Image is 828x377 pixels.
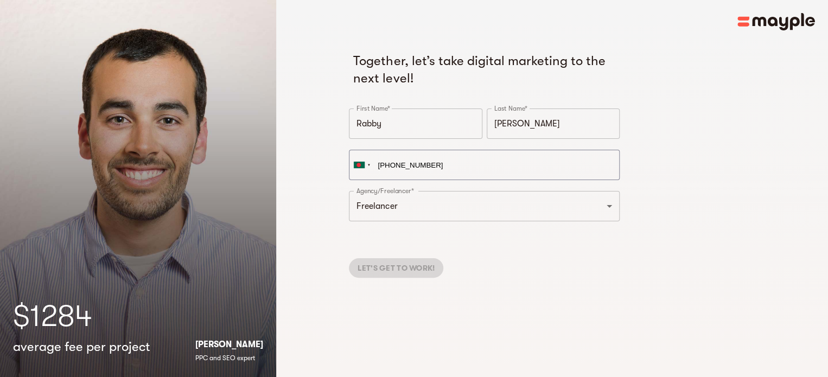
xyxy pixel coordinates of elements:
[737,13,815,30] img: Main logo
[487,108,620,139] input: Last Name*
[120,64,183,71] div: Keywords by Traffic
[17,28,26,37] img: website_grey.svg
[13,338,150,355] h5: average fee per project
[195,338,263,351] p: [PERSON_NAME]
[13,295,263,338] h1: $1284
[17,17,26,26] img: logo_orange.svg
[29,63,38,72] img: tab_domain_overview_orange.svg
[349,108,482,139] input: First Name*
[353,52,615,87] h5: Together, let’s take digital marketing to the next level!
[349,150,374,180] div: Bangladesh (বাংলাদেশ): +880
[108,63,117,72] img: tab_keywords_by_traffic_grey.svg
[349,150,620,180] input: Your phone number*
[28,28,119,37] div: Domain: [DOMAIN_NAME]
[41,64,97,71] div: Domain Overview
[30,17,53,26] div: v 4.0.25
[195,354,255,362] span: PPC and SEO expert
